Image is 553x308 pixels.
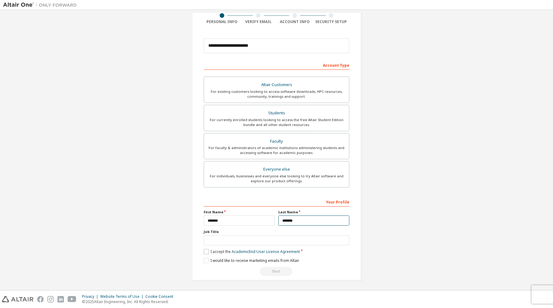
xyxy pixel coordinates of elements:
div: Read and acccept EULA to continue [204,267,349,276]
div: Everyone else [208,165,345,174]
img: facebook.svg [37,296,44,302]
div: For faculty & administrators of academic institutions administering students and accessing softwa... [208,145,345,155]
div: Personal Info [204,19,240,24]
div: For individuals, businesses and everyone else looking to try Altair software and explore our prod... [208,174,345,184]
div: Faculty [208,137,345,146]
div: For currently enrolled students looking to access the free Altair Student Edition bundle and all ... [208,117,345,127]
img: altair_logo.svg [2,296,33,302]
div: Students [208,109,345,117]
div: For existing customers looking to access software downloads, HPC resources, community, trainings ... [208,89,345,99]
div: Your Profile [204,197,349,207]
div: Cookie Consent [145,294,177,299]
label: Job Title [204,229,349,234]
img: linkedin.svg [57,296,64,302]
div: Website Terms of Use [100,294,145,299]
img: instagram.svg [47,296,54,302]
label: First Name [204,210,275,215]
img: youtube.svg [68,296,76,302]
div: Privacy [82,294,100,299]
p: © 2025 Altair Engineering, Inc. All Rights Reserved. [82,299,177,304]
label: I accept the [204,249,300,254]
img: Altair One [3,2,80,8]
label: I would like to receive marketing emails from Altair [204,258,299,263]
a: Academic End-User License Agreement [232,249,300,254]
div: Account Info [276,19,313,24]
div: Security Setup [313,19,350,24]
label: Last Name [278,210,349,215]
div: Verify Email [240,19,277,24]
div: Altair Customers [208,81,345,89]
div: Account Type [204,60,349,70]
